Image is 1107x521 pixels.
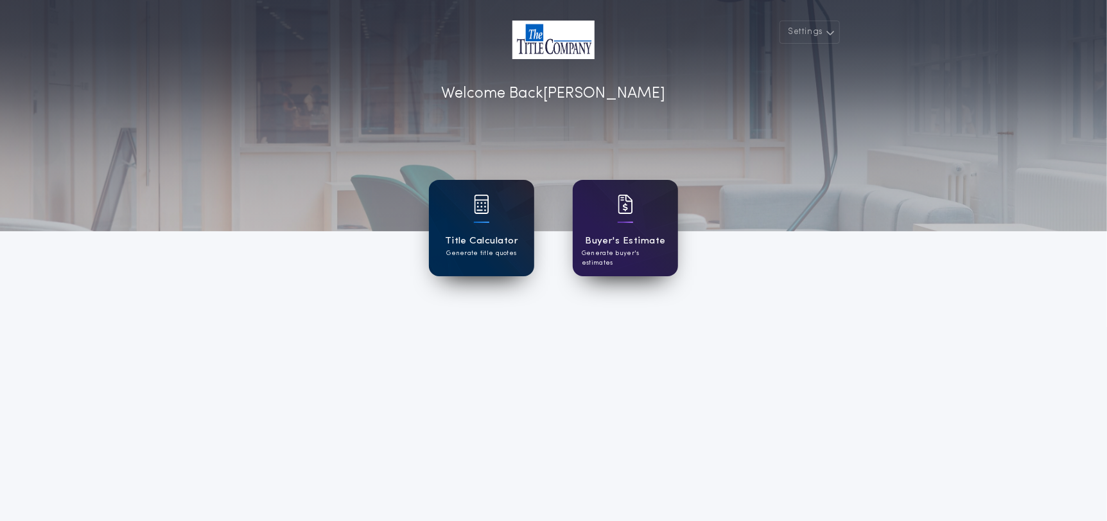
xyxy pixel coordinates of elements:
[573,180,678,276] a: card iconBuyer's EstimateGenerate buyer's estimates
[446,249,516,258] p: Generate title quotes
[429,180,534,276] a: card iconTitle CalculatorGenerate title quotes
[512,21,594,59] img: account-logo
[442,82,666,105] p: Welcome Back [PERSON_NAME]
[474,195,489,214] img: card icon
[582,249,669,268] p: Generate buyer's estimates
[585,234,665,249] h1: Buyer's Estimate
[780,21,840,44] button: Settings
[618,195,633,214] img: card icon
[445,234,518,249] h1: Title Calculator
